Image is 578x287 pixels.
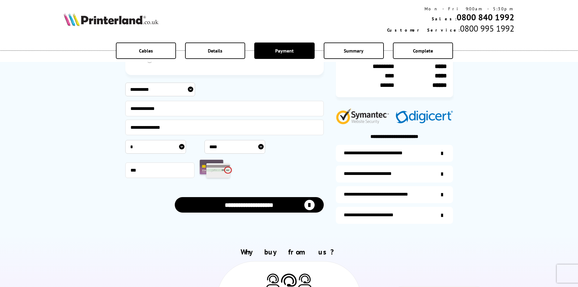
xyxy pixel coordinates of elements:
a: items-arrive [336,166,453,183]
h2: Why buy from us? [64,247,515,257]
span: Cables [139,48,153,54]
span: Complete [413,48,433,54]
span: Summary [344,48,363,54]
div: Mon - Fri 9:00am - 5:30pm [387,6,514,12]
a: secure-website [336,207,453,224]
span: 0800 995 1992 [460,23,514,34]
span: Details [208,48,222,54]
span: Payment [275,48,294,54]
span: Sales: [432,16,457,22]
a: additional-cables [336,186,453,203]
img: Printerland Logo [64,13,158,26]
span: Customer Service: [387,27,460,33]
a: 0800 840 1992 [457,12,514,23]
a: additional-ink [336,145,453,162]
